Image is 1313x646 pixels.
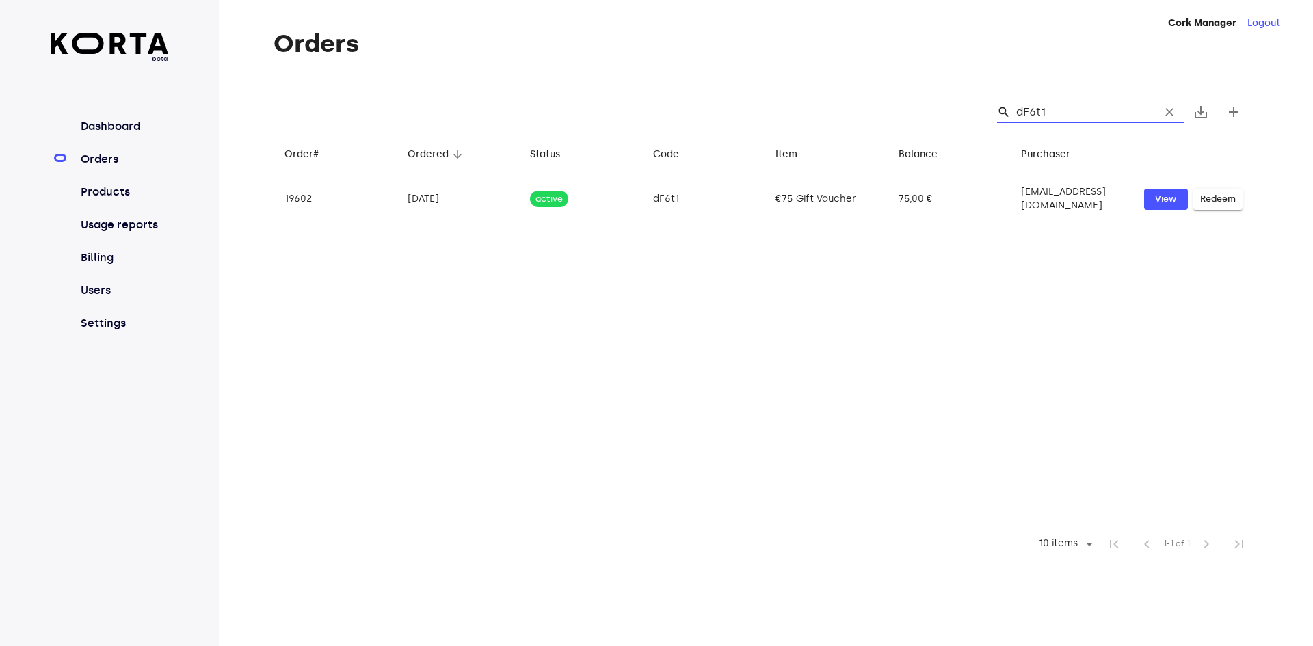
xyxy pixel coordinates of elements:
[274,174,397,224] td: 19602
[1154,97,1184,127] button: Clear Search
[1021,146,1088,163] span: Purchaser
[51,54,169,64] span: beta
[530,146,578,163] span: Status
[1130,528,1163,561] span: Previous Page
[1223,528,1256,561] span: Last Page
[1030,534,1098,554] div: 10 items
[997,105,1011,119] span: Search
[78,250,169,266] a: Billing
[1184,96,1217,129] button: Export
[530,146,560,163] div: Status
[899,146,938,163] div: Balance
[1190,528,1223,561] span: Next Page
[1217,96,1250,129] button: Create new gift card
[284,146,319,163] div: Order#
[1163,537,1190,551] span: 1-1 of 1
[51,33,169,64] a: beta
[1193,189,1243,210] button: Redeem
[78,282,169,299] a: Users
[775,146,815,163] span: Item
[1200,191,1236,207] span: Redeem
[284,146,336,163] span: Order#
[274,30,1256,57] h1: Orders
[1144,189,1188,210] button: View
[78,118,169,135] a: Dashboard
[1098,528,1130,561] span: First Page
[1021,146,1070,163] div: Purchaser
[78,217,169,233] a: Usage reports
[1016,101,1149,123] input: Search
[78,315,169,332] a: Settings
[397,174,520,224] td: [DATE]
[899,146,955,163] span: Balance
[1247,16,1280,30] button: Logout
[1163,105,1176,119] span: clear
[530,193,568,206] span: active
[765,174,888,224] td: €75 Gift Voucher
[888,174,1011,224] td: 75,00 €
[1225,104,1242,120] span: add
[653,146,679,163] div: Code
[1035,538,1081,550] div: 10 items
[51,33,169,54] img: Korta
[1168,17,1236,29] strong: Cork Manager
[1193,104,1209,120] span: save_alt
[642,174,765,224] td: dF6t1
[451,148,464,161] span: arrow_downward
[1010,174,1133,224] td: [EMAIL_ADDRESS][DOMAIN_NAME]
[653,146,697,163] span: Code
[78,184,169,200] a: Products
[408,146,449,163] div: Ordered
[1151,191,1181,207] span: View
[408,146,466,163] span: Ordered
[78,151,169,167] a: Orders
[775,146,797,163] div: Item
